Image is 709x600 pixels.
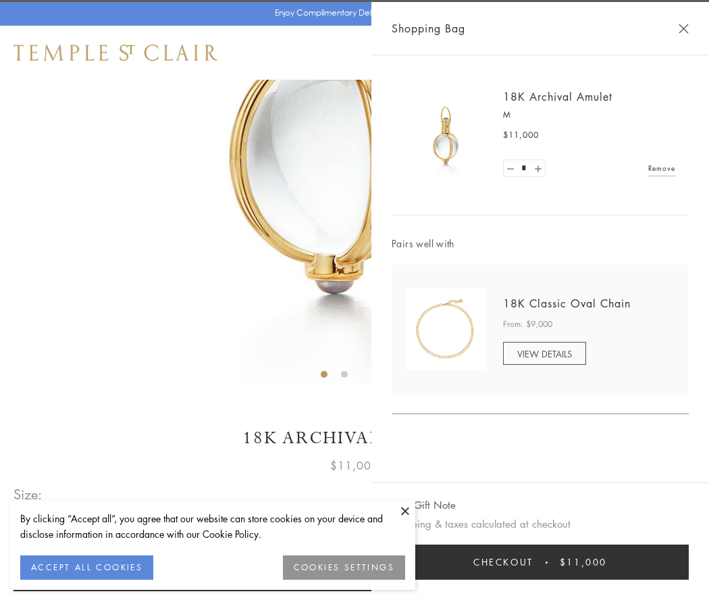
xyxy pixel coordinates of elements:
[405,95,486,176] img: 18K Archival Amulet
[517,347,572,360] span: VIEW DETAILS
[503,89,612,104] a: 18K Archival Amulet
[14,483,43,505] span: Size:
[648,161,675,176] a: Remove
[392,545,689,580] button: Checkout $11,000
[503,296,631,311] a: 18K Classic Oval Chain
[560,555,607,570] span: $11,000
[330,457,379,474] span: $11,000
[679,24,689,34] button: Close Shopping Bag
[275,6,428,20] p: Enjoy Complimentary Delivery & Returns
[392,20,465,37] span: Shopping Bag
[392,236,689,251] span: Pairs well with
[473,555,533,570] span: Checkout
[283,555,405,580] button: COOKIES SETTINGS
[392,516,689,532] p: Shipping & taxes calculated at checkout
[504,160,517,177] a: Set quantity to 0
[531,160,544,177] a: Set quantity to 2
[20,511,405,542] div: By clicking “Accept all”, you agree that our website can store cookies on your device and disclos...
[503,342,586,365] a: VIEW DETAILS
[503,108,675,122] p: M
[503,128,539,142] span: $11,000
[503,318,552,331] span: From: $9,000
[14,426,695,450] h1: 18K Archival Amulet
[392,497,456,514] button: Add Gift Note
[405,289,486,370] img: N88865-OV18
[20,555,153,580] button: ACCEPT ALL COOKIES
[14,45,217,61] img: Temple St. Clair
